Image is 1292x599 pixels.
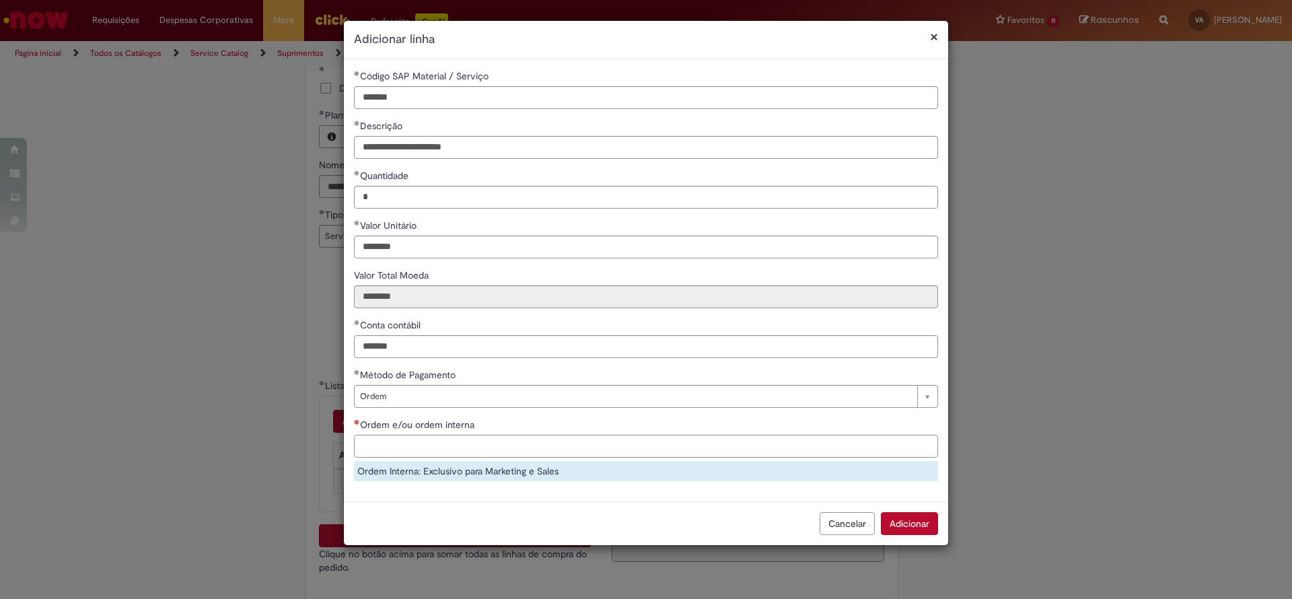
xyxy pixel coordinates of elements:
button: Fechar modal [930,30,938,44]
span: Código SAP Material / Serviço [360,70,491,82]
span: Necessários [354,419,360,425]
span: Valor Unitário [360,219,419,232]
span: Descrição [360,120,405,132]
span: Obrigatório Preenchido [354,220,360,225]
span: Obrigatório Preenchido [354,120,360,126]
input: Quantidade [354,186,938,209]
input: Conta contábil [354,335,938,358]
input: Código SAP Material / Serviço [354,86,938,109]
button: Cancelar [820,512,875,535]
span: Obrigatório Preenchido [354,320,360,325]
input: Ordem e/ou ordem interna [354,435,938,458]
div: Ordem Interna: Exclusivo para Marketing e Sales [354,461,938,481]
span: Ordem [360,386,910,407]
input: Valor Unitário [354,236,938,258]
input: Descrição [354,136,938,159]
span: Somente leitura - Valor Total Moeda [354,269,431,281]
h2: Adicionar linha [354,31,938,48]
span: Conta contábil [360,319,423,331]
input: Valor Total Moeda [354,285,938,308]
span: Ordem e/ou ordem interna [360,419,477,431]
span: Obrigatório Preenchido [354,170,360,176]
span: Obrigatório Preenchido [354,71,360,76]
span: Quantidade [360,170,411,182]
button: Adicionar [881,512,938,535]
span: Método de Pagamento [360,369,458,381]
span: Obrigatório Preenchido [354,369,360,375]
